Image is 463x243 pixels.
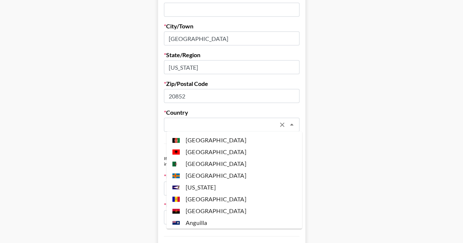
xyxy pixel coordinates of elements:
[166,181,302,193] li: [US_STATE]
[166,193,302,205] li: [GEOGRAPHIC_DATA]
[164,201,299,209] label: Billing/Finance Dep. Phone Number
[166,217,302,229] li: Anguilla
[164,173,299,180] label: Billing/Finance Dep. Email
[287,119,297,130] button: Close
[164,156,299,167] div: If you don't have a billing department, enter your own info below instead.
[164,22,299,30] label: City/Town
[166,170,302,181] li: [GEOGRAPHIC_DATA]
[166,158,302,170] li: [GEOGRAPHIC_DATA]
[164,51,299,59] label: State/Region
[164,109,299,116] label: Country
[166,205,302,217] li: [GEOGRAPHIC_DATA]
[166,134,302,146] li: [GEOGRAPHIC_DATA]
[164,80,299,87] label: Zip/Postal Code
[277,119,287,130] button: Clear
[166,146,302,158] li: [GEOGRAPHIC_DATA]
